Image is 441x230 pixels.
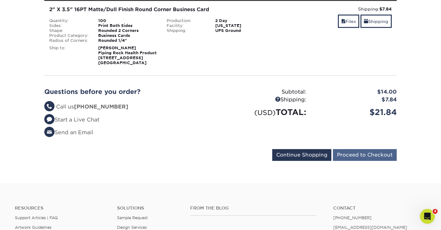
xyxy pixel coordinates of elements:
strong: $7.84 [379,7,392,11]
div: Print Both Sides [94,23,162,28]
small: (USD) [254,108,276,117]
div: Production: [162,18,211,23]
a: Sample Request [117,215,148,220]
div: Subtotal: [220,88,311,96]
div: UPS Ground [211,28,279,33]
li: Call us [44,103,216,111]
a: Contact [333,206,426,211]
h2: Questions before you order? [44,88,216,95]
div: TOTAL: [220,106,311,118]
a: [PHONE_NUMBER] [333,215,372,220]
span: files [341,19,346,24]
iframe: Google Customer Reviews [2,211,53,228]
div: Product Category: [45,33,94,38]
a: Design Services [117,225,147,230]
span: 4 [433,209,438,214]
input: Continue Shopping [272,149,331,161]
a: [EMAIL_ADDRESS][DOMAIN_NAME] [333,225,407,230]
div: 2" X 3.5" 16PT Matte/Dull Finish Round Corner Business Card [49,6,274,13]
a: Files [338,15,359,28]
span: shipping [364,19,368,24]
strong: [PERSON_NAME] Piping Rock Health Product [STREET_ADDRESS] [GEOGRAPHIC_DATA] [98,46,157,65]
h4: Solutions [117,206,181,211]
div: Ship to: [45,46,94,65]
iframe: Intercom live chat [420,209,435,224]
div: 100 [94,18,162,23]
strong: [PHONE_NUMBER] [74,104,128,110]
div: $7.84 [311,96,401,104]
div: Shipping: [284,6,392,12]
div: [US_STATE] [211,23,279,28]
div: Facility: [162,23,211,28]
div: Radius of Corners: [45,38,94,43]
div: $21.84 [311,106,401,118]
div: Business Cards [94,33,162,38]
a: Start a Live Chat [44,117,99,123]
h4: From the Blog [190,206,317,211]
div: Shipping: [162,28,211,33]
a: Send an Email [44,129,93,135]
div: Shipping: [220,96,311,104]
div: Sides: [45,23,94,28]
h4: Resources [15,206,108,211]
div: Rounded 2 Corners [94,28,162,33]
div: Rounded 1/4" [94,38,162,43]
div: $14.00 [311,88,401,96]
a: Shipping [360,15,392,28]
div: Quantity: [45,18,94,23]
div: 2 Day [211,18,279,23]
input: Proceed to Checkout [333,149,397,161]
div: Shape: [45,28,94,33]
